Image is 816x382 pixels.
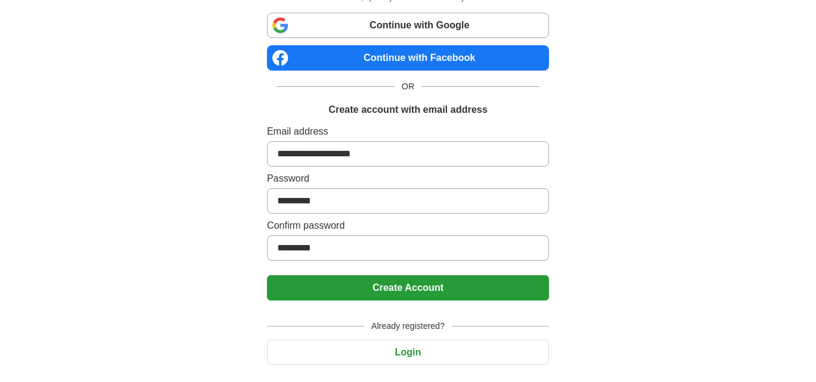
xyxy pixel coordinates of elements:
[267,45,549,71] a: Continue with Facebook
[267,124,549,139] label: Email address
[267,218,549,233] label: Confirm password
[394,80,422,93] span: OR
[267,340,549,365] button: Login
[364,320,452,333] span: Already registered?
[329,103,487,117] h1: Create account with email address
[267,171,549,186] label: Password
[267,347,549,357] a: Login
[267,13,549,38] a: Continue with Google
[267,275,549,301] button: Create Account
